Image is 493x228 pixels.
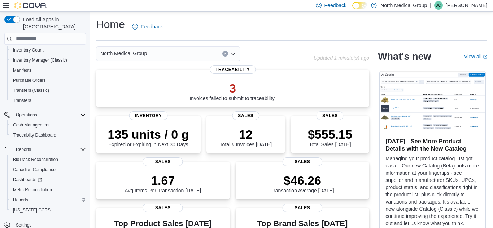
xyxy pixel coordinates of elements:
[222,51,228,57] button: Clear input
[220,127,272,142] p: 12
[271,173,334,188] p: $46.26
[483,55,487,59] svg: External link
[1,110,89,120] button: Operations
[10,56,70,64] a: Inventory Manager (Classic)
[143,204,183,212] span: Sales
[13,111,86,119] span: Operations
[13,122,49,128] span: Cash Management
[10,56,86,64] span: Inventory Manager (Classic)
[129,111,168,120] span: Inventory
[189,81,276,101] div: Invoices failed to submit to traceability.
[125,173,201,188] p: 1.67
[324,2,346,9] span: Feedback
[13,77,46,83] span: Purchase Orders
[385,138,480,152] h3: [DATE] - See More Product Details with the New Catalog
[10,96,86,105] span: Transfers
[434,1,443,10] div: John Clark
[7,155,89,165] button: BioTrack Reconciliation
[16,147,31,152] span: Reports
[10,46,47,54] a: Inventory Count
[232,111,259,120] span: Sales
[7,65,89,75] button: Manifests
[7,130,89,140] button: Traceabilty Dashboard
[129,19,166,34] a: Feedback
[13,167,56,173] span: Canadian Compliance
[108,127,189,142] p: 135 units / 0 g
[10,165,58,174] a: Canadian Compliance
[380,1,427,10] p: North Medical Group
[13,177,42,183] span: Dashboards
[14,2,47,9] img: Cova
[10,66,34,75] a: Manifests
[10,66,86,75] span: Manifests
[13,207,51,213] span: [US_STATE] CCRS
[10,155,61,164] a: BioTrack Reconciliation
[385,155,480,227] p: Managing your product catalog just got easier. Our new Catalog (Beta) puts more information at yo...
[7,75,89,85] button: Purchase Orders
[10,206,86,214] span: Washington CCRS
[10,165,86,174] span: Canadian Compliance
[13,132,56,138] span: Traceabilty Dashboard
[308,127,352,147] div: Total Sales [DATE]
[10,131,59,139] a: Traceabilty Dashboard
[10,86,86,95] span: Transfers (Classic)
[446,1,487,10] p: [PERSON_NAME]
[352,2,367,9] input: Dark Mode
[314,55,369,61] p: Updated 1 minute(s) ago
[308,127,352,142] p: $555.15
[7,85,89,95] button: Transfers (Classic)
[10,196,31,204] a: Reports
[13,57,67,63] span: Inventory Manager (Classic)
[143,157,183,166] span: Sales
[96,17,125,32] h1: Home
[430,1,431,10] p: |
[10,131,86,139] span: Traceabilty Dashboard
[141,23,163,30] span: Feedback
[7,55,89,65] button: Inventory Manager (Classic)
[10,175,45,184] a: Dashboards
[13,47,44,53] span: Inventory Count
[10,76,49,85] a: Purchase Orders
[271,173,334,193] div: Transaction Average [DATE]
[16,112,37,118] span: Operations
[10,185,55,194] a: Metrc Reconciliation
[20,16,86,30] span: Load All Apps in [GEOGRAPHIC_DATA]
[10,155,86,164] span: BioTrack Reconciliation
[10,206,53,214] a: [US_STATE] CCRS
[13,145,34,154] button: Reports
[189,81,276,95] p: 3
[230,51,236,57] button: Open list of options
[282,204,322,212] span: Sales
[10,185,86,194] span: Metrc Reconciliation
[10,121,86,129] span: Cash Management
[7,185,89,195] button: Metrc Reconciliation
[13,157,58,162] span: BioTrack Reconciliation
[16,222,31,228] span: Settings
[10,76,86,85] span: Purchase Orders
[10,196,86,204] span: Reports
[7,165,89,175] button: Canadian Compliance
[7,175,89,185] a: Dashboards
[102,219,224,228] h3: Top Product Sales [DATE]
[210,65,256,74] span: Traceability
[125,173,201,193] div: Avg Items Per Transaction [DATE]
[464,54,487,59] a: View allExternal link
[257,219,348,228] h3: Top Brand Sales [DATE]
[108,127,189,147] div: Expired or Expiring in Next 30 Days
[282,157,322,166] span: Sales
[10,96,34,105] a: Transfers
[13,111,40,119] button: Operations
[100,49,147,58] span: North Medical Group
[352,9,353,10] span: Dark Mode
[13,197,28,203] span: Reports
[7,120,89,130] button: Cash Management
[317,111,344,120] span: Sales
[220,127,272,147] div: Total # Invoices [DATE]
[13,145,86,154] span: Reports
[7,195,89,205] button: Reports
[7,205,89,215] button: [US_STATE] CCRS
[1,144,89,155] button: Reports
[10,175,86,184] span: Dashboards
[13,67,31,73] span: Manifests
[378,51,431,62] h2: What's new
